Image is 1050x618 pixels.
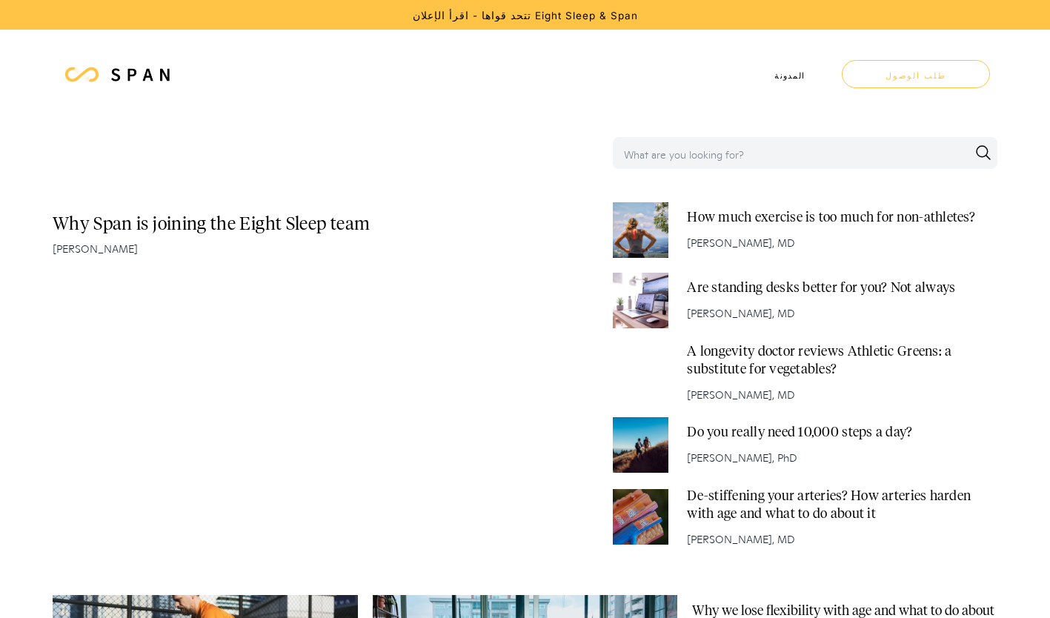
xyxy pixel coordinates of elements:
p: [PERSON_NAME], MD [687,305,959,321]
input: What are you looking for? [613,139,972,167]
h4: Why Span is joining the Eight Sleep team [53,213,370,236]
a: Do you really need 10,000 steps a day?[PERSON_NAME], PhD [613,417,997,473]
p: [PERSON_NAME], MD [687,531,997,547]
h4: A longevity doctor reviews Athletic Greens: a substitute for vegetables? [687,343,994,379]
a: Eight Sleep & Span تتحد قواها - اقرأ الإعلان [413,8,638,21]
a: Are standing desks better for you? Not always[PERSON_NAME], MD [613,273,997,328]
h4: Do you really need 10,000 steps a day? [687,424,912,442]
p: [PERSON_NAME], MD [687,386,997,402]
p: [PERSON_NAME], PhD [687,449,916,465]
div: المدونة [774,71,805,79]
a: Why Span is joining the Eight Sleep team[PERSON_NAME] [53,202,370,499]
h4: How much exercise is too much for non-athletes? [687,209,975,227]
a: طلب الوصول [842,60,990,88]
a: المدونة [752,44,827,104]
p: [PERSON_NAME] [53,240,138,256]
p: [PERSON_NAME], MD [687,234,979,250]
a: De-stiffening your arteries? How arteries harden with age and what to do about it[PERSON_NAME], MD [613,488,997,547]
a: How much exercise is too much for non-athletes?[PERSON_NAME], MD [613,202,997,258]
h4: De-stiffening your arteries? How arteries harden with age and what to do about it [687,488,994,523]
a: A longevity doctor reviews Athletic Greens: a substitute for vegetables?[PERSON_NAME], MD [613,343,997,402]
input: Submit [973,144,995,169]
h4: Are standing desks better for you? Not always [687,279,955,297]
